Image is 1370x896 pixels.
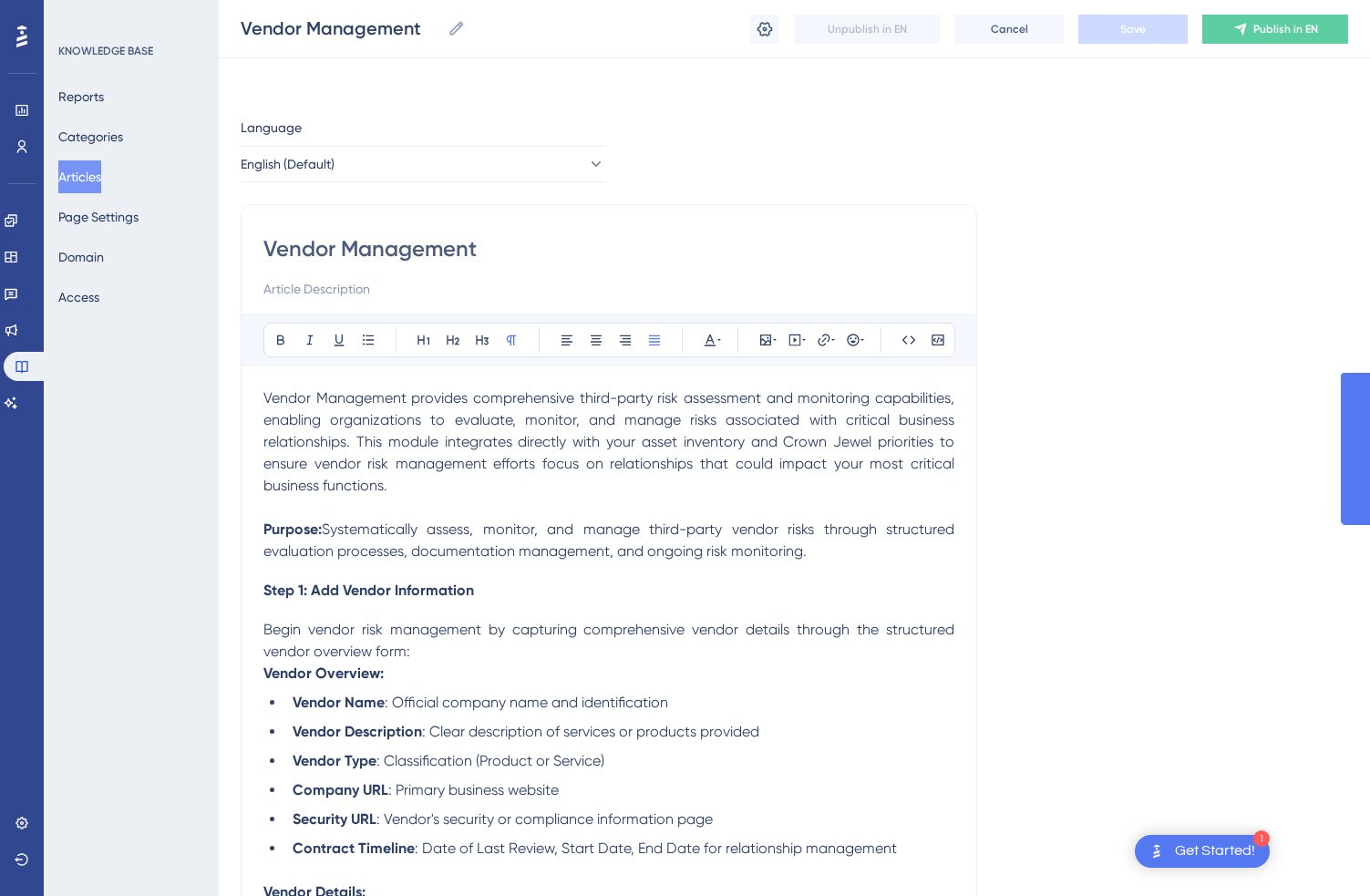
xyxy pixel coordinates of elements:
[1120,22,1146,36] span: Save
[263,389,958,494] span: Vendor Management provides comprehensive third-party risk assessment and monitoring capabilities,...
[58,120,123,153] button: Categories
[1202,15,1348,44] button: Publish in EN
[376,810,713,828] span: : Vendor's security or compliance information page
[58,44,153,58] div: KNOWLEDGE BASE
[58,201,139,233] button: Page Settings
[1175,841,1255,861] div: Get Started!
[241,15,440,41] input: Article Name
[1253,22,1318,36] span: Publish in EN
[263,520,322,538] strong: Purpose:
[1135,835,1270,868] div: Open Get Started! checklist, remaining modules: 1
[1293,824,1348,879] iframe: UserGuiding AI Assistant Launcher
[58,241,104,273] button: Domain
[388,781,559,798] span: : Primary business website
[293,810,376,828] strong: Security URL
[293,723,422,740] strong: Vendor Description
[241,117,302,139] span: Language
[263,278,954,300] input: Article Description
[415,839,897,857] span: : Date of Last Review, Start Date, End Date for relationship management
[1253,830,1270,847] div: 1
[385,694,668,711] span: : Official company name and identification
[263,664,384,682] strong: Vendor Overview:
[376,752,604,769] span: : Classification (Product or Service)
[422,723,759,740] span: : Clear description of services or products provided
[991,22,1028,36] span: Cancel
[58,160,101,193] button: Articles
[293,781,388,798] strong: Company URL
[293,694,385,711] strong: Vendor Name
[263,520,958,560] span: Systematically assess, monitor, and manage third-party vendor risks through structured evaluation...
[263,582,474,599] strong: Step 1: Add Vendor Information
[58,80,104,113] button: Reports
[794,15,940,44] button: Unpublish in EN
[241,153,335,175] span: English (Default)
[954,15,1064,44] button: Cancel
[1146,840,1168,862] img: launcher-image-alternative-text
[1078,15,1188,44] button: Save
[293,839,415,857] strong: Contract Timeline
[293,752,376,769] strong: Vendor Type
[263,621,958,660] span: Begin vendor risk management by capturing comprehensive vendor details through the structured ven...
[58,281,99,314] button: Access
[263,234,954,263] input: Article Title
[241,146,605,182] button: English (Default)
[828,22,907,36] span: Unpublish in EN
